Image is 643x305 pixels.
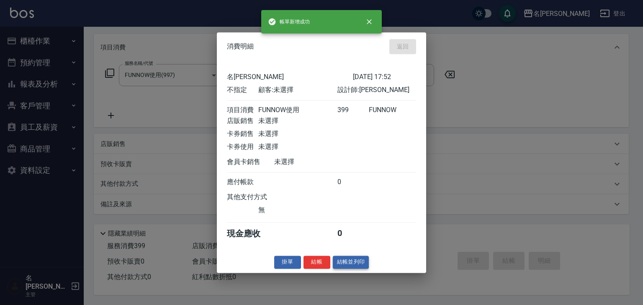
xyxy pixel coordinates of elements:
[227,86,258,95] div: 不指定
[227,158,274,167] div: 會員卡銷售
[227,106,258,115] div: 項目消費
[227,130,258,138] div: 卡券銷售
[227,42,254,51] span: 消費明細
[337,178,369,187] div: 0
[227,143,258,151] div: 卡券使用
[227,117,258,126] div: 店販銷售
[227,73,353,82] div: 名[PERSON_NAME]
[274,158,353,167] div: 未選擇
[258,86,337,95] div: 顧客: 未選擇
[337,86,416,95] div: 設計師: [PERSON_NAME]
[353,73,416,82] div: [DATE] 17:52
[274,256,301,269] button: 掛單
[227,178,258,187] div: 應付帳款
[258,106,337,115] div: FUNNOW使用
[258,143,337,151] div: 未選擇
[369,106,416,115] div: FUNNOW
[337,106,369,115] div: 399
[227,193,290,202] div: 其他支付方式
[360,13,378,31] button: close
[258,130,337,138] div: 未選擇
[258,117,337,126] div: 未選擇
[268,18,310,26] span: 帳單新增成功
[337,228,369,239] div: 0
[227,228,274,239] div: 現金應收
[303,256,330,269] button: 結帳
[258,206,337,215] div: 無
[333,256,369,269] button: 結帳並列印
